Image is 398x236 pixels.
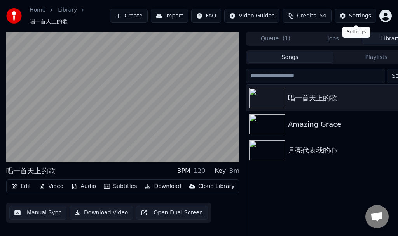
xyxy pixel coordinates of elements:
span: 唱一首天上的歌 [30,18,68,26]
button: Settings [335,9,376,23]
div: Settings [342,27,370,38]
nav: breadcrumb [30,6,110,26]
button: Edit [8,181,34,192]
button: Import [151,9,188,23]
button: Subtitles [101,181,140,192]
button: Queue [247,33,304,44]
button: Manual Sync [9,206,66,220]
button: Video [36,181,66,192]
a: Open chat [365,205,389,228]
div: Bm [229,166,239,176]
div: Key [215,166,226,176]
button: Create [110,9,148,23]
span: Credits [297,12,316,20]
div: 唱一首天上的歌 [6,165,55,176]
button: Download Video [70,206,133,220]
span: ( 1 ) [283,35,290,43]
button: Jobs [304,33,362,44]
div: BPM [177,166,190,176]
a: Home [30,6,45,14]
span: 54 [319,12,326,20]
a: Library [58,6,77,14]
button: Credits54 [283,9,331,23]
img: youka [6,8,22,24]
button: FAQ [191,9,221,23]
button: Video Guides [224,9,279,23]
button: Audio [68,181,99,192]
button: Download [141,181,184,192]
div: 120 [194,166,206,176]
button: Open Dual Screen [136,206,208,220]
div: Settings [349,12,371,20]
button: Songs [247,52,333,63]
div: Cloud Library [198,183,234,190]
